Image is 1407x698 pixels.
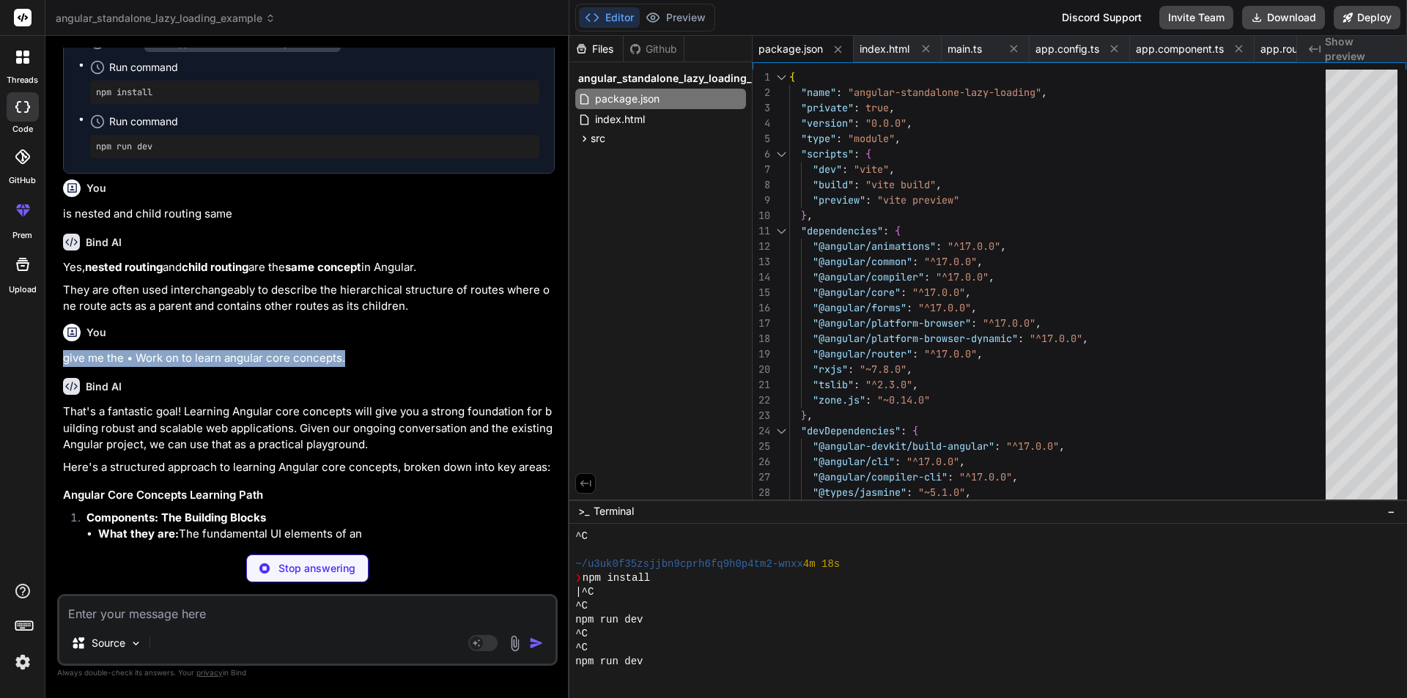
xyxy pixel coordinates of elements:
span: , [936,178,942,191]
span: "angular-standalone-lazy-loading" [848,86,1041,99]
label: Upload [9,283,37,296]
span: : [854,147,860,160]
span: app.config.ts [1035,42,1099,56]
span: , [807,209,813,222]
span: , [1082,332,1088,345]
span: "name" [801,86,836,99]
button: Preview [640,7,712,28]
div: 22 [753,393,770,408]
span: "@angular/common" [813,255,912,268]
span: ^C [575,641,588,655]
span: , [977,347,983,360]
h6: Bind AI [86,235,122,250]
div: 17 [753,316,770,331]
span: 4m 18s [803,557,840,571]
span: "tslib" [813,378,854,391]
span: "@angular/cli" [813,455,895,468]
li: The fundamental UI elements of an [98,526,555,543]
span: , [889,101,895,114]
span: "vite" [854,163,889,176]
div: Files [569,42,623,56]
span: main.ts [948,42,982,56]
span: "zone.js" [813,393,865,406]
div: 25 [753,439,770,454]
span: , [906,363,912,376]
div: Discord Support [1053,6,1151,29]
span: , [977,255,983,268]
img: settings [10,650,35,675]
div: 4 [753,116,770,131]
img: Pick Models [130,637,142,650]
span: >_ [578,504,589,519]
strong: What they are: [98,527,179,541]
p: That's a fantastic goal! Learning Angular core concepts will give you a strong foundation for bui... [63,404,555,453]
span: , [989,270,994,283]
span: , [1041,86,1047,99]
span: : [924,270,930,283]
div: Click to collapse the range. [772,70,791,85]
span: : [836,132,842,145]
div: 15 [753,285,770,300]
h6: You [86,181,106,196]
span: : [971,316,977,330]
strong: Components: The Building Blocks [86,510,266,524]
span: : [912,255,918,268]
span: index.html [860,42,909,56]
span: , [1059,439,1065,453]
span: |^C [575,585,594,599]
span: : [836,86,842,99]
span: Terminal [594,504,634,519]
h6: You [86,325,106,340]
span: "~7.8.0" [860,363,906,376]
span: ^C [575,599,588,613]
span: , [965,286,971,299]
span: "@angular/compiler-cli" [813,470,948,483]
span: , [1000,240,1006,253]
span: Run command [109,60,539,75]
span: , [965,486,971,499]
span: { [895,224,901,237]
span: "preview" [813,193,865,207]
span: angular_standalone_lazy_loading_example [56,11,276,26]
span: src [591,131,605,146]
span: : [854,116,860,130]
span: : [906,301,912,314]
span: , [959,455,965,468]
span: "^17.0.0" [912,286,965,299]
span: "@angular/platform-browser-dynamic" [813,332,1018,345]
span: Run command [109,114,539,129]
span: : [936,240,942,253]
span: : [883,224,889,237]
span: "0.0.0" [865,116,906,130]
div: Click to collapse the range. [772,146,791,162]
label: code [12,123,33,135]
span: "private" [801,101,854,114]
span: angular_standalone_lazy_loading_example [578,71,794,86]
span: "module" [848,132,895,145]
div: 28 [753,485,770,500]
div: 27 [753,469,770,485]
span: , [1035,316,1041,330]
p: Here's a structured approach to learning Angular core concepts, broken down into key areas: [63,459,555,476]
div: 21 [753,377,770,393]
span: Show preview [1325,34,1395,64]
span: true [865,101,889,114]
span: npm install [583,571,650,585]
div: 8 [753,177,770,193]
span: { [865,147,871,160]
div: 9 [753,193,770,208]
span: : [865,393,871,406]
span: : [994,439,1000,453]
span: "@angular/animations" [813,240,936,253]
div: 20 [753,362,770,377]
span: ^C [575,530,588,543]
span: "^17.0.0" [983,316,1035,330]
span: : [854,378,860,391]
p: Yes, and are the in Angular. [63,259,555,276]
span: { [912,424,918,437]
span: ^C [575,627,588,641]
span: "^17.0.0" [906,455,959,468]
span: : [865,193,871,207]
span: , [906,116,912,130]
p: is nested and child routing same [63,206,555,223]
